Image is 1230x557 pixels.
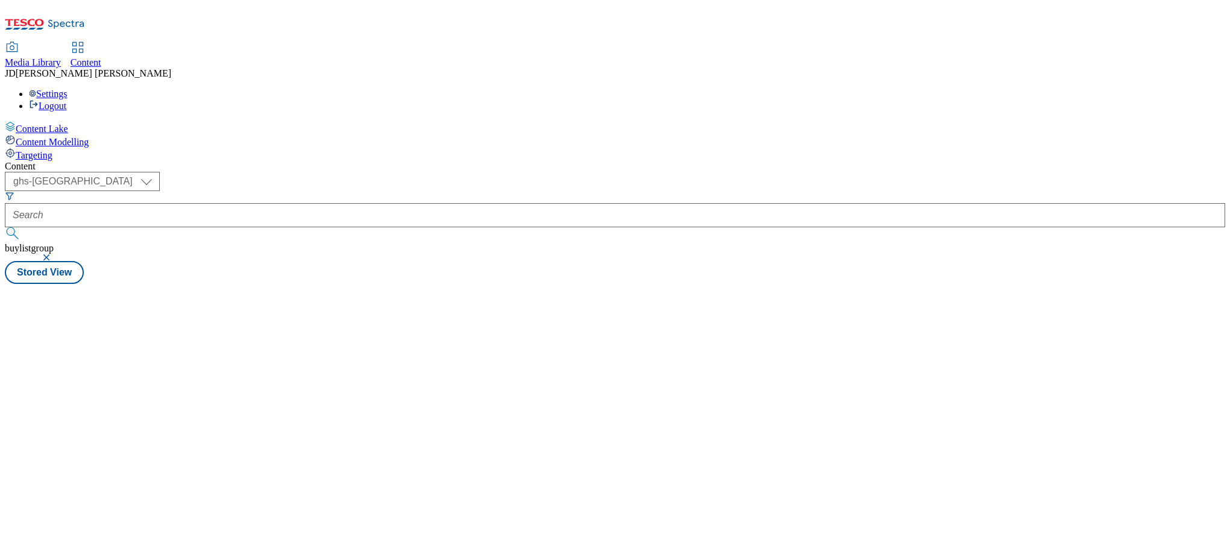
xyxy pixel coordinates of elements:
[5,203,1225,227] input: Search
[16,68,171,78] span: [PERSON_NAME] [PERSON_NAME]
[16,124,68,134] span: Content Lake
[29,89,68,99] a: Settings
[5,68,16,78] span: JD
[5,121,1225,134] a: Content Lake
[16,150,52,160] span: Targeting
[5,57,61,68] span: Media Library
[5,191,14,201] svg: Search Filters
[5,243,54,253] span: buylistgroup
[5,134,1225,148] a: Content Modelling
[71,57,101,68] span: Content
[71,43,101,68] a: Content
[5,43,61,68] a: Media Library
[5,148,1225,161] a: Targeting
[16,137,89,147] span: Content Modelling
[5,161,1225,172] div: Content
[29,101,66,111] a: Logout
[5,261,84,284] button: Stored View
